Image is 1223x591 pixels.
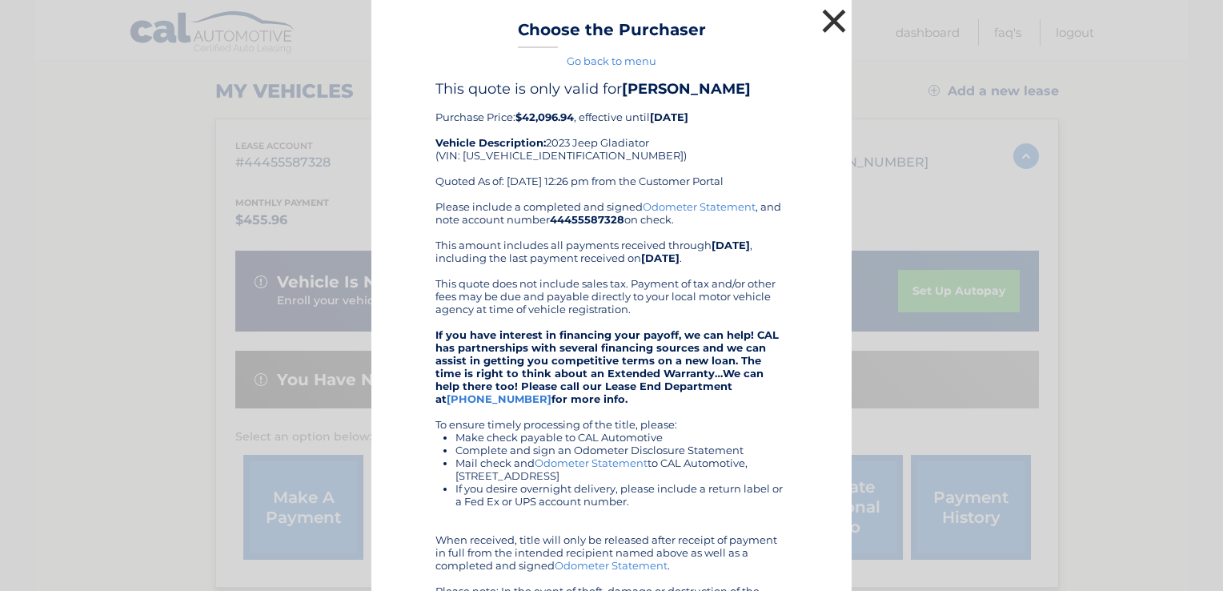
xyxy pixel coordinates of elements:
[515,111,574,123] b: $42,096.94
[455,431,788,444] li: Make check payable to CAL Automotive
[455,456,788,482] li: Mail check and to CAL Automotive, [STREET_ADDRESS]
[435,80,788,200] div: Purchase Price: , effective until 2023 Jeep Gladiator (VIN: [US_VEHICLE_IDENTIFICATION_NUMBER]) Q...
[518,20,706,48] h3: Choose the Purchaser
[550,213,624,226] b: 44455587328
[712,239,750,251] b: [DATE]
[435,328,779,405] strong: If you have interest in financing your payoff, we can help! CAL has partnerships with several fin...
[622,80,751,98] b: [PERSON_NAME]
[641,251,680,264] b: [DATE]
[435,80,788,98] h4: This quote is only valid for
[455,444,788,456] li: Complete and sign an Odometer Disclosure Statement
[567,54,656,67] a: Go back to menu
[435,136,546,149] strong: Vehicle Description:
[447,392,551,405] a: [PHONE_NUMBER]
[650,111,688,123] b: [DATE]
[555,559,668,572] a: Odometer Statement
[455,482,788,508] li: If you desire overnight delivery, please include a return label or a Fed Ex or UPS account number.
[643,200,756,213] a: Odometer Statement
[818,5,850,37] button: ×
[535,456,648,469] a: Odometer Statement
